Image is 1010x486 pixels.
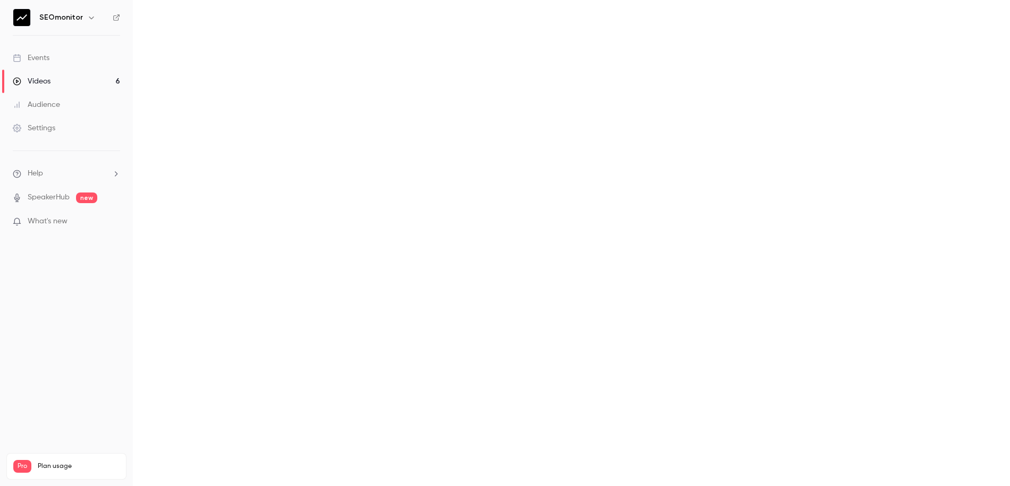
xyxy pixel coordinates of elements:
div: Events [13,53,49,63]
a: SpeakerHub [28,192,70,203]
span: Plan usage [38,462,120,471]
iframe: Noticeable Trigger [107,217,120,227]
span: Pro [13,460,31,473]
div: Videos [13,76,50,87]
h6: SEOmonitor [39,12,83,23]
img: SEOmonitor [13,9,30,26]
span: Help [28,168,43,179]
span: What's new [28,216,68,227]
div: Audience [13,99,60,110]
div: Settings [13,123,55,133]
span: new [76,192,97,203]
li: help-dropdown-opener [13,168,120,179]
